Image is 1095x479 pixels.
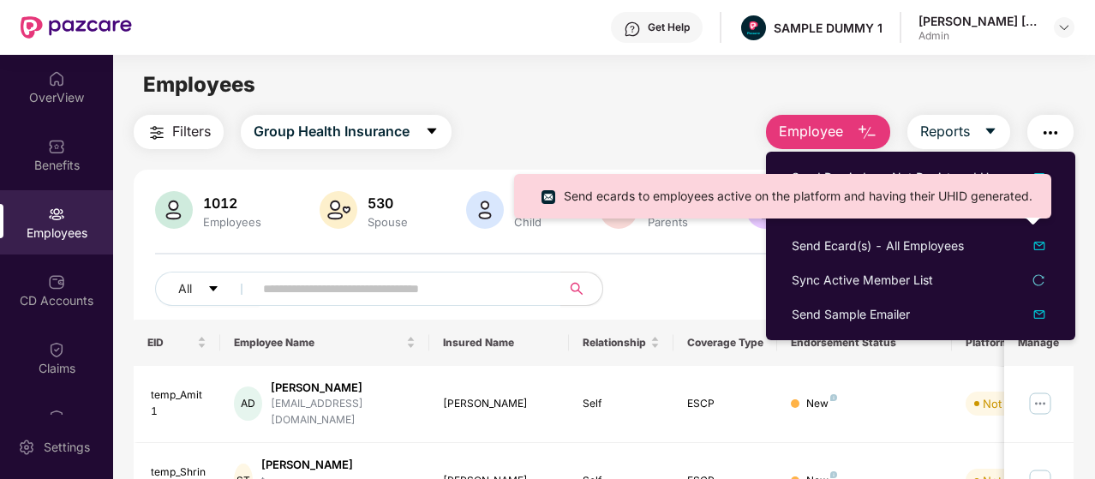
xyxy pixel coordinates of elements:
button: Reportscaret-down [907,115,1010,149]
img: svg+xml;base64,PHN2ZyBpZD0iQmVuZWZpdHMiIHhtbG5zPSJodHRwOi8vd3d3LnczLm9yZy8yMDAwL3N2ZyIgd2lkdGg9Ij... [48,138,65,155]
span: caret-down [425,124,439,140]
div: Send Sample Emailer [792,305,910,324]
img: svg+xml;base64,PHN2ZyB4bWxucz0iaHR0cDovL3d3dy53My5vcmcvMjAwMC9zdmciIHhtbG5zOnhsaW5rPSJodHRwOi8vd3... [857,123,877,143]
div: Self [583,396,660,412]
div: Sync Active Member List [792,271,933,290]
div: [PERSON_NAME] [261,457,416,473]
th: Insured Name [429,320,569,366]
img: svg+xml;base64,PHN2ZyB4bWxucz0iaHR0cDovL3d3dy53My5vcmcvMjAwMC9zdmciIHhtbG5zOnhsaW5rPSJodHRwOi8vd3... [466,191,504,229]
img: svg+xml;base64,PHN2ZyBpZD0iU2V0dGluZy0yMHgyMCIgeG1sbnM9Imh0dHA6Ly93d3cudzMub3JnLzIwMDAvc3ZnIiB3aW... [18,439,35,456]
div: 1012 [200,195,265,212]
img: svg+xml;base64,PHN2ZyB4bWxucz0iaHR0cDovL3d3dy53My5vcmcvMjAwMC9zdmciIHhtbG5zOnhsaW5rPSJodHRwOi8vd3... [1029,304,1050,325]
div: Send Ecard(s) - All Employees [792,237,964,255]
div: Admin [918,29,1038,43]
th: Relationship [569,320,673,366]
div: SAMPLE DUMMY 1 [774,20,883,36]
div: Get Help [648,21,690,34]
th: Employee Name [220,320,429,366]
img: svg+xml;base64,PHN2ZyB4bWxucz0iaHR0cDovL3d3dy53My5vcmcvMjAwMC9zdmciIHdpZHRoPSIyNCIgaGVpZ2h0PSIyNC... [147,123,167,143]
button: search [560,272,603,306]
div: Employees [200,215,265,229]
div: Send Reminder - Not Registered Users [792,168,1012,187]
span: EID [147,336,194,350]
button: Employee [766,115,890,149]
button: Allcaret-down [155,272,260,306]
img: svg+xml;base64,PHN2ZyBpZD0iQ0RfQWNjb3VudHMiIGRhdGEtbmFtZT0iQ0QgQWNjb3VudHMiIHhtbG5zPSJodHRwOi8vd3... [48,273,65,290]
span: Employee [779,121,843,142]
img: svg+xml;base64,PHN2ZyBpZD0iSG9tZSIgeG1sbnM9Imh0dHA6Ly93d3cudzMub3JnLzIwMDAvc3ZnIiB3aWR0aD0iMjAiIG... [48,70,65,87]
img: svg+xml;base64,PHN2ZyBpZD0iSGVscC0zMngzMiIgeG1sbnM9Imh0dHA6Ly93d3cudzMub3JnLzIwMDAvc3ZnIiB3aWR0aD... [624,21,641,38]
div: New [806,396,837,412]
span: caret-down [984,124,997,140]
span: Reports [920,121,970,142]
span: Send ecards to employees active on the platform and having their UHID generated. [564,189,1032,203]
img: svg+xml;base64,PHN2ZyB4bWxucz0iaHR0cDovL3d3dy53My5vcmcvMjAwMC9zdmciIHdpZHRoPSI4IiBoZWlnaHQ9IjgiIH... [830,471,837,478]
img: svg+xml;base64,PHN2ZyB4bWxucz0iaHR0cDovL3d3dy53My5vcmcvMjAwMC9zdmciIHdpZHRoPSIxNi4zNjMiIGhlaWdodD... [542,190,555,204]
img: svg+xml;base64,PHN2ZyB4bWxucz0iaHR0cDovL3d3dy53My5vcmcvMjAwMC9zdmciIHhtbG5zOnhsaW5rPSJodHRwOi8vd3... [155,191,193,229]
button: Group Health Insurancecaret-down [241,115,452,149]
span: Employees [143,72,255,97]
th: Coverage Type [673,320,778,366]
img: manageButton [1026,390,1054,417]
div: Not Verified [983,395,1045,412]
div: AD [234,386,262,421]
img: svg+xml;base64,PHN2ZyB4bWxucz0iaHR0cDovL3d3dy53My5vcmcvMjAwMC9zdmciIHhtbG5zOnhsaW5rPSJodHRwOi8vd3... [320,191,357,229]
img: svg+xml;base64,PHN2ZyB4bWxucz0iaHR0cDovL3d3dy53My5vcmcvMjAwMC9zdmciIHdpZHRoPSI4IiBoZWlnaHQ9IjgiIH... [830,394,837,401]
div: [PERSON_NAME] [PERSON_NAME] [918,13,1038,29]
img: svg+xml;base64,PHN2ZyBpZD0iQ2xhaW0iIHhtbG5zPSJodHRwOi8vd3d3LnczLm9yZy8yMDAwL3N2ZyIgd2lkdGg9IjIwIi... [48,409,65,426]
img: svg+xml;base64,PHN2ZyB4bWxucz0iaHR0cDovL3d3dy53My5vcmcvMjAwMC9zdmciIHdpZHRoPSIyNCIgaGVpZ2h0PSIyNC... [1040,123,1061,143]
span: search [560,282,594,296]
div: [EMAIL_ADDRESS][DOMAIN_NAME] [271,396,416,428]
button: Filters [134,115,224,149]
span: Employee Name [234,336,403,350]
img: dropDownIcon [1029,167,1050,188]
img: svg+xml;base64,PHN2ZyBpZD0iRHJvcGRvd24tMzJ4MzIiIHhtbG5zPSJodHRwOi8vd3d3LnczLm9yZy8yMDAwL3N2ZyIgd2... [1057,21,1071,34]
span: All [178,279,192,298]
div: [PERSON_NAME] [271,380,416,396]
img: svg+xml;base64,PHN2ZyBpZD0iRW1wbG95ZWVzIiB4bWxucz0iaHR0cDovL3d3dy53My5vcmcvMjAwMC9zdmciIHdpZHRoPS... [48,206,65,223]
span: Relationship [583,336,647,350]
img: Pazcare_Alternative_logo-01-01.png [741,15,766,40]
img: svg+xml;base64,PHN2ZyBpZD0iQ2xhaW0iIHhtbG5zPSJodHRwOi8vd3d3LnczLm9yZy8yMDAwL3N2ZyIgd2lkdGg9IjIwIi... [48,341,65,358]
img: dropDownIcon [1029,236,1050,256]
div: Spouse [364,215,411,229]
div: 530 [364,195,411,212]
div: [PERSON_NAME] [443,396,555,412]
span: Group Health Insurance [254,121,410,142]
th: EID [134,320,221,366]
img: New Pazcare Logo [21,16,132,39]
span: Filters [172,121,211,142]
span: reload [1032,274,1044,286]
div: temp_Amit1 [151,387,207,420]
div: ESCP [687,396,764,412]
div: Settings [39,439,95,456]
span: caret-down [207,283,219,296]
